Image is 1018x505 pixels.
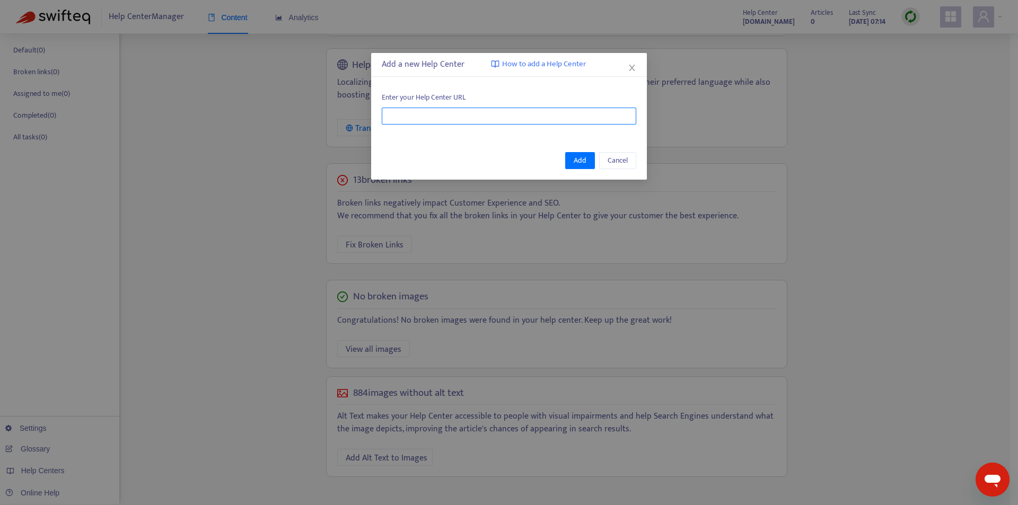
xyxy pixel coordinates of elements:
a: How to add a Help Center [491,58,586,70]
button: Close [626,62,638,74]
button: Cancel [599,152,636,169]
iframe: Button to launch messaging window [976,463,1010,497]
img: image-link [491,60,499,68]
button: Add [565,152,595,169]
span: Enter your Help Center URL [382,92,636,103]
span: How to add a Help Center [502,58,586,70]
span: Add [574,155,586,166]
span: Cancel [608,155,628,166]
span: close [628,64,636,72]
div: Add a new Help Center [382,58,636,71]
